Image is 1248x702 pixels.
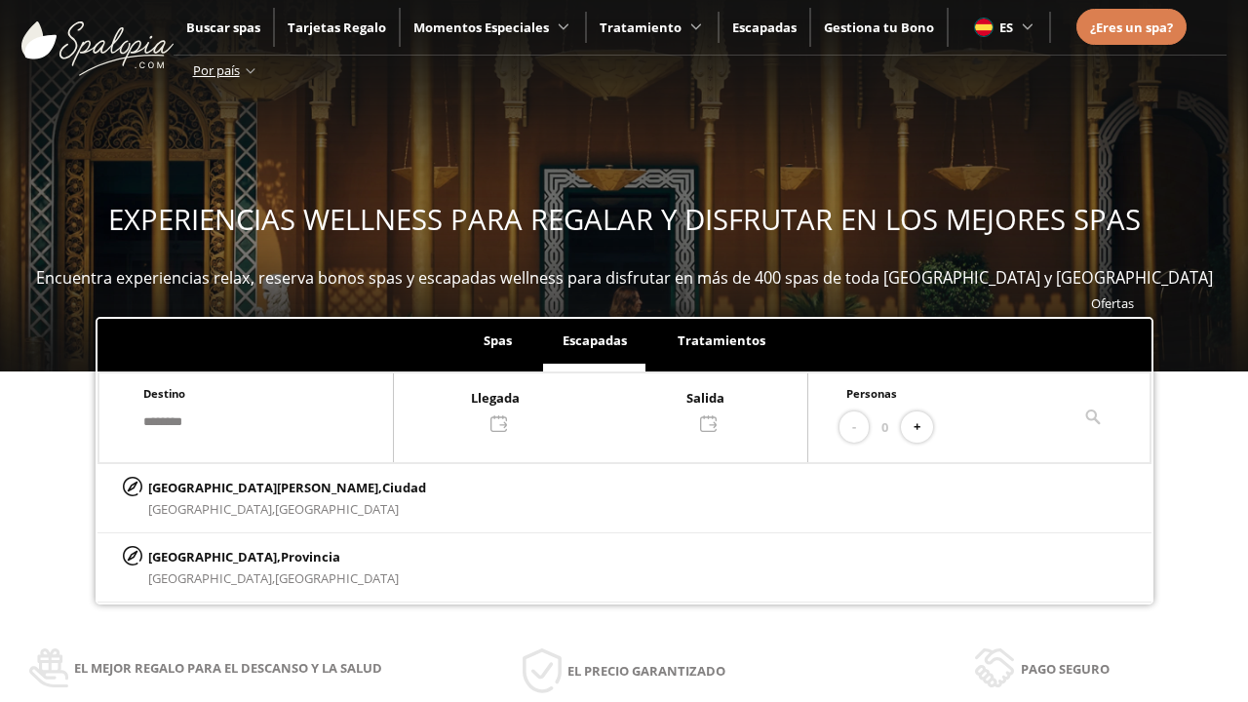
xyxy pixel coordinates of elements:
[148,500,275,518] span: [GEOGRAPHIC_DATA],
[1091,294,1134,312] a: Ofertas
[382,479,426,496] span: Ciudad
[74,657,382,679] span: El mejor regalo para el descanso y la salud
[148,546,399,567] p: [GEOGRAPHIC_DATA],
[108,200,1141,239] span: EXPERIENCIAS WELLNESS PARA REGALAR Y DISFRUTAR EN LOS MEJORES SPAS
[148,477,426,498] p: [GEOGRAPHIC_DATA][PERSON_NAME],
[148,569,275,587] span: [GEOGRAPHIC_DATA],
[1090,17,1173,38] a: ¿Eres un spa?
[143,386,185,401] span: Destino
[36,267,1213,289] span: Encuentra experiencias relax, reserva bonos spas y escapadas wellness para disfrutar en más de 40...
[732,19,797,36] a: Escapadas
[288,19,386,36] a: Tarjetas Regalo
[839,411,869,444] button: -
[567,660,725,682] span: El precio garantizado
[193,61,240,79] span: Por país
[275,500,399,518] span: [GEOGRAPHIC_DATA]
[1021,658,1110,680] span: Pago seguro
[21,2,174,76] img: ImgLogoSpalopia.BvClDcEz.svg
[186,19,260,36] a: Buscar spas
[901,411,933,444] button: +
[824,19,934,36] a: Gestiona tu Bono
[275,569,399,587] span: [GEOGRAPHIC_DATA]
[881,416,888,438] span: 0
[678,331,765,349] span: Tratamientos
[1090,19,1173,36] span: ¿Eres un spa?
[484,331,512,349] span: Spas
[281,548,340,565] span: Provincia
[563,331,627,349] span: Escapadas
[846,386,897,401] span: Personas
